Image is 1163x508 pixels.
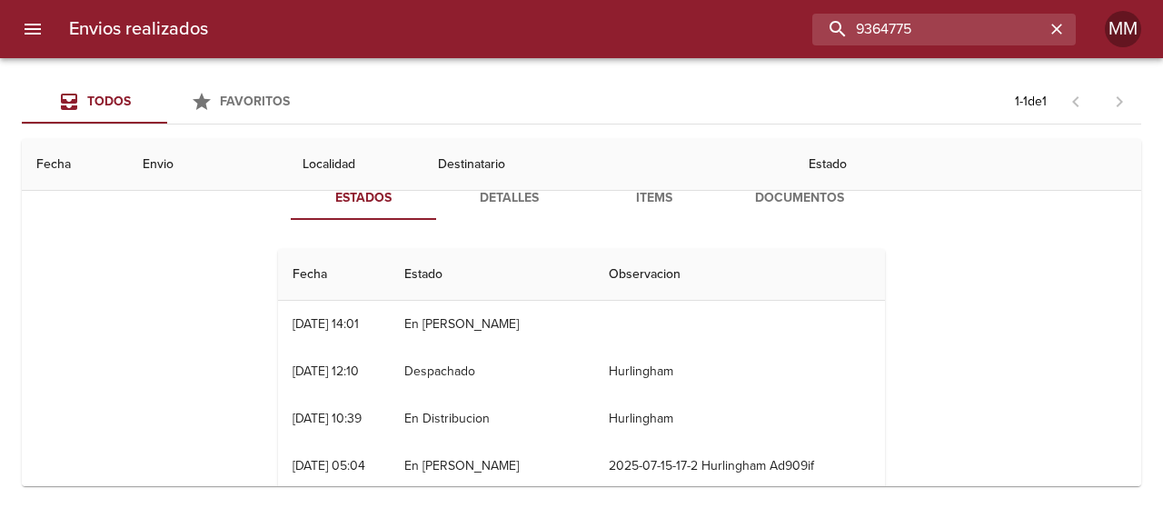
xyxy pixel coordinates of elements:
[390,395,594,443] td: En Distribucion
[220,94,290,109] span: Favoritos
[390,443,594,490] td: En [PERSON_NAME]
[1098,80,1141,124] span: Pagina siguiente
[87,94,131,109] span: Todos
[302,187,425,210] span: Estados
[423,139,794,191] th: Destinatario
[22,80,313,124] div: Tabs Envios
[592,187,716,210] span: Items
[293,316,359,332] div: [DATE] 14:01
[22,139,128,191] th: Fecha
[738,187,861,210] span: Documentos
[1015,93,1047,111] p: 1 - 1 de 1
[594,443,885,490] td: 2025-07-15-17-2 Hurlingham Ad909if
[390,249,594,301] th: Estado
[293,411,362,426] div: [DATE] 10:39
[291,176,872,220] div: Tabs detalle de guia
[69,15,208,44] h6: Envios realizados
[812,14,1045,45] input: buscar
[293,458,365,473] div: [DATE] 05:04
[390,348,594,395] td: Despachado
[447,187,571,210] span: Detalles
[128,139,288,191] th: Envio
[1105,11,1141,47] div: MM
[1105,11,1141,47] div: Abrir información de usuario
[278,249,390,301] th: Fecha
[11,7,55,51] button: menu
[794,139,1141,191] th: Estado
[594,249,885,301] th: Observacion
[390,301,594,348] td: En [PERSON_NAME]
[594,348,885,395] td: Hurlingham
[594,395,885,443] td: Hurlingham
[288,139,422,191] th: Localidad
[293,364,359,379] div: [DATE] 12:10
